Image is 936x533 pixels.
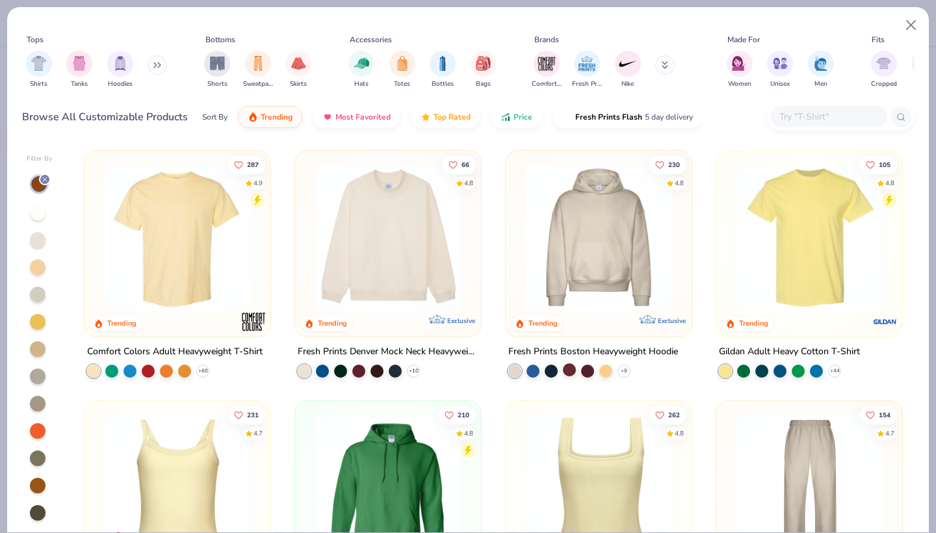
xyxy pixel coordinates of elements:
button: filter button [107,51,133,89]
span: Comfort Colors [532,79,562,89]
img: 029b8af0-80e6-406f-9fdc-fdf898547912 [97,164,257,311]
span: 210 [458,411,469,418]
button: filter button [348,51,374,89]
button: filter button [767,51,793,89]
span: Bottles [432,79,454,89]
img: Unisex Image [773,56,788,71]
span: 262 [668,411,680,418]
span: Fresh Prints [572,79,602,89]
div: 4.7 [885,428,894,438]
button: filter button [204,51,230,89]
div: filter for Men [808,51,834,89]
div: filter for Cropped [871,51,897,89]
span: 5 day delivery [645,110,693,125]
img: Shorts Image [210,56,225,71]
span: + 9 [621,367,627,375]
button: Like [859,155,897,174]
div: 4.8 [464,178,473,188]
span: Shirts [30,79,47,89]
img: Shirts Image [31,56,46,71]
button: Like [649,155,686,174]
span: Fresh Prints Flash [575,112,642,122]
button: filter button [389,51,415,89]
img: Gildan logo [872,309,898,335]
span: Trending [261,112,292,122]
button: Like [649,406,686,424]
div: filter for Nike [615,51,641,89]
img: Hats Image [354,56,369,71]
button: filter button [66,51,92,89]
button: filter button [615,51,641,89]
button: Like [228,155,266,174]
img: most_fav.gif [322,112,333,122]
span: Most Favorited [335,112,391,122]
div: filter for Comfort Colors [532,51,562,89]
div: Brands [534,34,559,45]
img: flash.gif [562,112,573,122]
div: Fresh Prints Denver Mock Neck Heavyweight Sweatshirt [298,344,478,360]
img: Tanks Image [72,56,86,71]
div: 4.8 [885,178,894,188]
div: filter for Sweatpants [243,51,273,89]
button: filter button [871,51,897,89]
img: Bags Image [476,56,490,71]
span: 287 [248,161,259,168]
button: Most Favorited [313,106,400,128]
span: Men [814,79,827,89]
div: Filter By [27,154,53,164]
span: Shorts [207,79,227,89]
div: filter for Shorts [204,51,230,89]
span: Women [728,79,751,89]
button: filter button [471,51,497,89]
img: 7e90e0bc-73c0-44f9-a29d-aa4511f8d937 [308,164,468,311]
button: Like [859,406,897,424]
div: 4.8 [675,428,684,438]
button: Top Rated [411,106,480,128]
img: Sweatpants Image [251,56,265,71]
button: filter button [572,51,602,89]
div: Accessories [350,34,392,45]
span: + 44 [829,367,839,375]
div: Tops [27,34,44,45]
span: Price [513,112,532,122]
button: Like [442,155,476,174]
span: Unisex [770,79,790,89]
div: filter for Bottles [430,51,456,89]
div: filter for Totes [389,51,415,89]
div: filter for Skirts [285,51,311,89]
button: filter button [26,51,52,89]
button: filter button [727,51,753,89]
div: filter for Hoodies [107,51,133,89]
img: Cropped Image [876,56,891,71]
div: Fresh Prints Boston Heavyweight Hoodie [508,344,678,360]
img: TopRated.gif [421,112,431,122]
span: 231 [248,411,259,418]
div: Comfort Colors Adult Heavyweight T-Shirt [87,344,263,360]
img: Totes Image [395,56,409,71]
span: Totes [394,79,410,89]
div: Bottoms [205,34,235,45]
span: Cropped [871,79,897,89]
div: Sort By [202,111,227,123]
button: Trending [238,106,302,128]
div: Made For [727,34,760,45]
div: filter for Hats [348,51,374,89]
img: Fresh Prints Image [577,54,597,73]
div: filter for Shirts [26,51,52,89]
img: trending.gif [248,112,258,122]
img: Women Image [732,56,747,71]
button: filter button [285,51,311,89]
button: Fresh Prints Flash5 day delivery [552,106,703,128]
img: Nike Image [618,54,638,73]
img: Comfort Colors logo [240,309,266,335]
button: Like [438,406,476,424]
span: Hoodies [108,79,133,89]
img: Comfort Colors Image [537,54,556,73]
span: + 10 [409,367,419,375]
div: 4.8 [675,178,684,188]
img: Men Image [814,56,828,71]
span: Bags [476,79,491,89]
img: Hoodies Image [113,56,127,71]
div: 4.8 [464,428,473,438]
span: Skirts [290,79,307,89]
